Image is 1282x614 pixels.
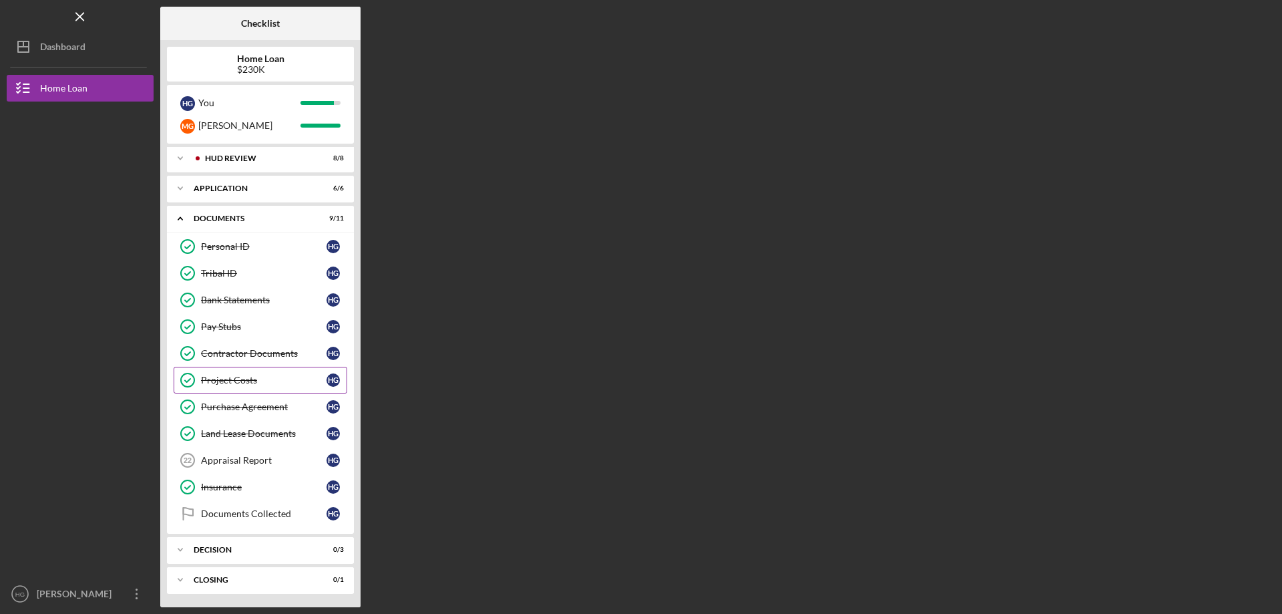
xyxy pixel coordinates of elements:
div: Purchase Agreement [201,402,327,412]
div: 8 / 8 [320,154,344,162]
div: Contractor Documents [201,348,327,359]
div: M G [180,119,195,134]
div: H G [327,267,340,280]
a: Project CostsHG [174,367,347,394]
b: Home Loan [237,53,284,64]
div: [PERSON_NAME] [33,581,120,611]
a: Bank StatementsHG [174,287,347,313]
a: Documents CollectedHG [174,500,347,527]
div: Decision [194,546,310,554]
div: HUD Review [205,154,310,162]
div: H G [327,347,340,360]
div: Project Costs [201,375,327,386]
a: Personal IDHG [174,233,347,260]
div: H G [327,320,340,333]
div: H G [327,400,340,414]
div: Bank Statements [201,295,327,305]
a: Land Lease DocumentsHG [174,420,347,447]
div: Appraisal Report [201,455,327,466]
div: Closing [194,576,310,584]
button: Home Loan [7,75,154,102]
a: Purchase AgreementHG [174,394,347,420]
div: Land Lease Documents [201,428,327,439]
div: Documents Collected [201,508,327,519]
div: Pay Stubs [201,321,327,332]
div: Tribal ID [201,268,327,279]
a: 22Appraisal ReportHG [174,447,347,474]
div: Application [194,184,310,192]
a: InsuranceHG [174,474,347,500]
div: [PERSON_NAME] [198,114,300,137]
div: H G [327,427,340,440]
div: 0 / 1 [320,576,344,584]
div: H G [327,454,340,467]
div: Documents [194,214,310,222]
div: $230K [237,64,284,75]
div: Dashboard [40,33,85,63]
b: Checklist [241,18,280,29]
div: Personal ID [201,241,327,252]
div: Home Loan [40,75,87,105]
div: H G [327,293,340,307]
div: H G [327,480,340,494]
a: Pay StubsHG [174,313,347,340]
a: Tribal IDHG [174,260,347,287]
tspan: 22 [184,456,192,464]
div: You [198,92,300,114]
div: H G [327,373,340,387]
div: Insurance [201,482,327,492]
button: Dashboard [7,33,154,60]
div: 0 / 3 [320,546,344,554]
div: 9 / 11 [320,214,344,222]
div: H G [327,240,340,253]
div: H G [327,507,340,520]
text: HG [15,591,25,598]
div: H G [180,96,195,111]
a: Contractor DocumentsHG [174,340,347,367]
button: HG[PERSON_NAME] [7,581,154,607]
div: 6 / 6 [320,184,344,192]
